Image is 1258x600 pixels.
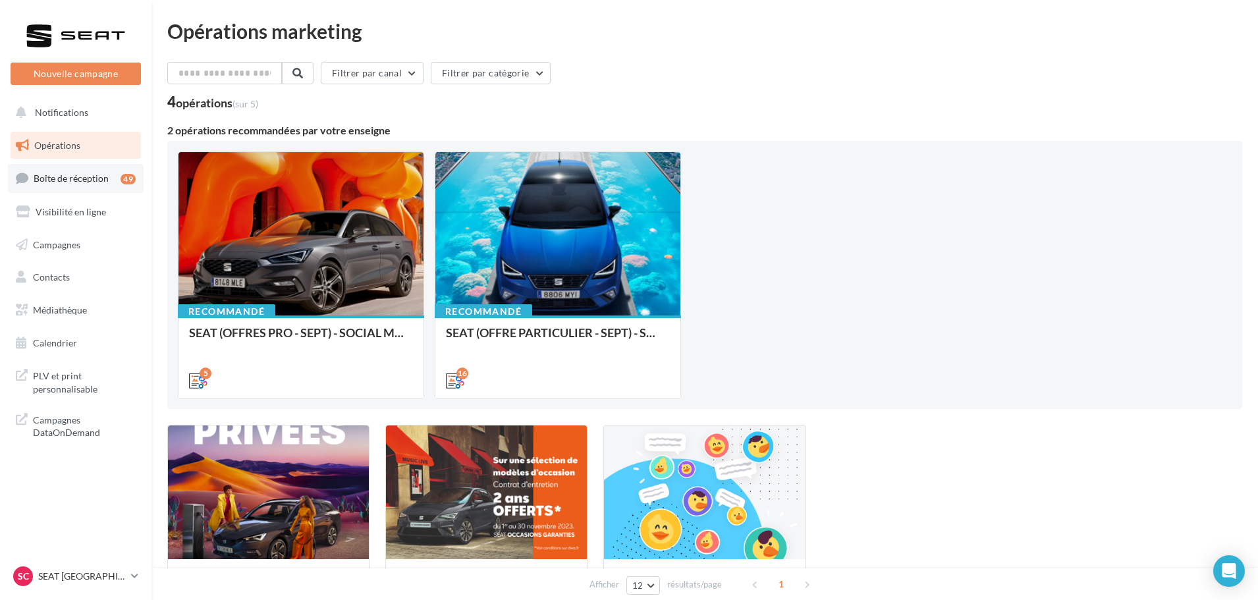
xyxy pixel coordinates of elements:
span: PLV et print personnalisable [33,367,136,395]
span: Opérations [34,140,80,151]
span: Campagnes DataOnDemand [33,411,136,439]
div: Opérations marketing [167,21,1242,41]
div: 49 [121,174,136,184]
span: Campagnes [33,238,80,250]
a: Opérations [8,132,144,159]
div: Recommandé [435,304,532,319]
a: Médiathèque [8,296,144,324]
button: Notifications [8,99,138,126]
div: Open Intercom Messenger [1213,555,1245,587]
button: 12 [626,576,660,595]
a: Campagnes DataOnDemand [8,406,144,445]
span: SC [18,570,29,583]
div: 2 opérations recommandées par votre enseigne [167,125,1242,136]
span: résultats/page [667,578,722,591]
button: Nouvelle campagne [11,63,141,85]
span: 1 [771,574,792,595]
a: Campagnes [8,231,144,259]
div: SEAT (OFFRES PRO - SEPT) - SOCIAL MEDIA [189,326,413,352]
span: Afficher [589,578,619,591]
span: (sur 5) [232,98,258,109]
a: PLV et print personnalisable [8,362,144,400]
div: 4 [167,95,258,109]
div: opérations [176,97,258,109]
span: Calendrier [33,337,77,348]
span: Notifications [35,107,88,118]
span: Contacts [33,271,70,283]
button: Filtrer par canal [321,62,424,84]
a: Calendrier [8,329,144,357]
div: SEAT (OFFRE PARTICULIER - SEPT) - SOCIAL MEDIA [446,326,670,352]
a: SC SEAT [GEOGRAPHIC_DATA] [11,564,141,589]
button: Filtrer par catégorie [431,62,551,84]
div: Recommandé [178,304,275,319]
a: Contacts [8,263,144,291]
span: 12 [632,580,643,591]
span: Médiathèque [33,304,87,315]
div: 16 [456,368,468,379]
span: Visibilité en ligne [36,206,106,217]
span: Boîte de réception [34,173,109,184]
a: Boîte de réception49 [8,164,144,192]
a: Visibilité en ligne [8,198,144,226]
div: 5 [200,368,211,379]
p: SEAT [GEOGRAPHIC_DATA] [38,570,126,583]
